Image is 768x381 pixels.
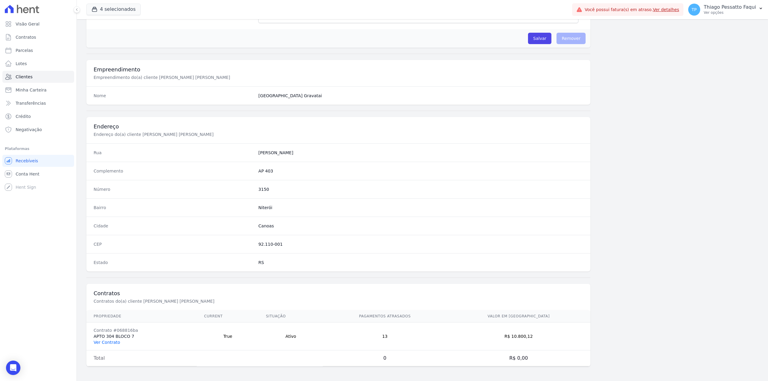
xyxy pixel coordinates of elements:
dt: Rua [94,150,253,156]
span: TP [691,7,697,12]
span: Contratos [16,34,36,40]
a: Parcelas [2,44,74,56]
span: Negativação [16,127,42,133]
th: Valor em [GEOGRAPHIC_DATA] [447,310,590,322]
p: Endereço do(a) cliente [PERSON_NAME] [PERSON_NAME] [94,131,295,137]
a: Contratos [2,31,74,43]
span: Você possui fatura(s) em atraso. [585,7,679,13]
button: 4 selecionados [86,4,141,15]
span: Recebíveis [16,158,38,164]
a: Crédito [2,110,74,122]
a: Minha Carteira [2,84,74,96]
a: Ver detalhes [653,7,679,12]
dd: 3150 [258,186,583,192]
span: Conta Hent [16,171,39,177]
div: Plataformas [5,145,72,152]
a: Negativação [2,124,74,136]
input: Salvar [528,33,551,44]
div: Open Intercom Messenger [6,361,20,375]
td: Total [86,350,197,366]
td: 0 [323,350,447,366]
button: TP Thiago Pessatto Faqui Ver opções [683,1,768,18]
dt: Complemento [94,168,253,174]
h3: Endereço [94,123,583,130]
a: Conta Hent [2,168,74,180]
a: Visão Geral [2,18,74,30]
dd: Niterói [258,205,583,211]
span: Clientes [16,74,32,80]
td: Ativo [259,322,323,350]
td: True [197,322,259,350]
p: Thiago Pessatto Faqui [704,4,756,10]
p: Ver opções [704,10,756,15]
span: Lotes [16,61,27,67]
td: R$ 10.800,12 [447,322,590,350]
a: Recebíveis [2,155,74,167]
span: Minha Carteira [16,87,46,93]
dt: CEP [94,241,253,247]
td: R$ 0,00 [447,350,590,366]
th: Propriedade [86,310,197,322]
dd: [GEOGRAPHIC_DATA] Gravatai [258,93,583,99]
span: Transferências [16,100,46,106]
dt: Nome [94,93,253,99]
span: Crédito [16,113,31,119]
td: 13 [323,322,447,350]
dd: 92.110-001 [258,241,583,247]
th: Pagamentos Atrasados [323,310,447,322]
h3: Empreendimento [94,66,583,73]
dt: Número [94,186,253,192]
dt: Bairro [94,205,253,211]
a: Lotes [2,58,74,70]
th: Current [197,310,259,322]
a: Transferências [2,97,74,109]
dd: AP 403 [258,168,583,174]
th: Situação [259,310,323,322]
a: Clientes [2,71,74,83]
div: Contrato #068816ba [94,327,190,333]
span: Parcelas [16,47,33,53]
span: Visão Geral [16,21,40,27]
td: APTO 304 BLOCO 7 [86,322,197,350]
dt: Cidade [94,223,253,229]
dd: Canoas [258,223,583,229]
span: Remover [556,33,586,44]
dd: [PERSON_NAME] [258,150,583,156]
h3: Contratos [94,290,583,297]
p: Empreendimento do(a) cliente [PERSON_NAME] [PERSON_NAME] [94,74,295,80]
dt: Estado [94,259,253,265]
p: Contratos do(a) cliente [PERSON_NAME] [PERSON_NAME] [94,298,295,304]
a: Ver Contrato [94,340,120,345]
dd: RS [258,259,583,265]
